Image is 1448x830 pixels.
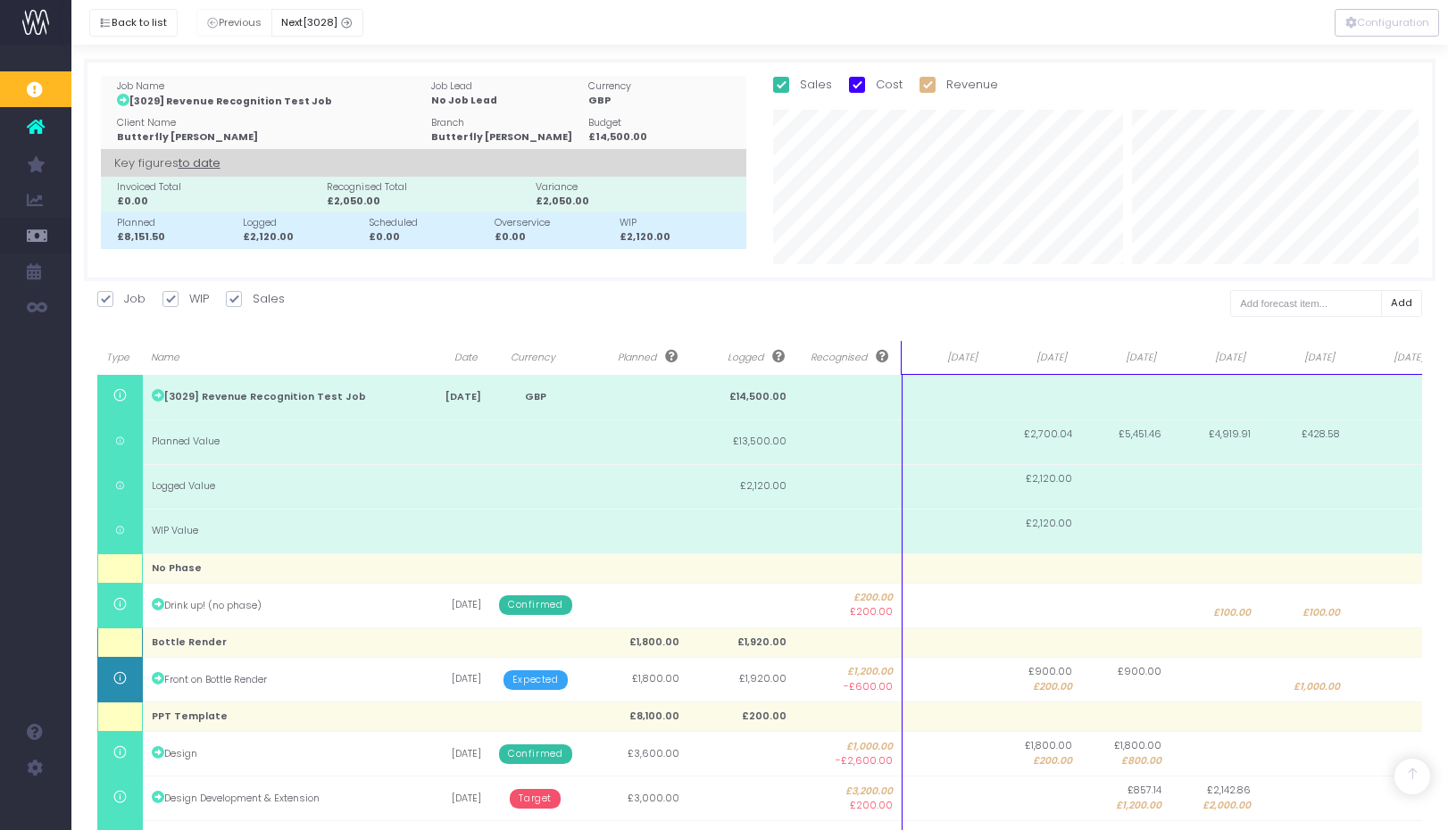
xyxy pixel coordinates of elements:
span: [DATE] [999,351,1067,365]
span: £100.00 [1302,606,1340,620]
td: [DATE] [410,658,490,702]
td: Design Development & Extension [142,776,410,821]
td: £13,500.00 [688,419,795,464]
td: £2,120.00 [992,464,1081,509]
span: -£600.00 [844,680,893,694]
span: £900.00 [1118,665,1161,679]
div: Client Name [117,116,424,130]
span: £200.00 [850,605,893,619]
span: Confirmed [499,595,571,615]
td: Front on Bottle Render [142,658,410,702]
span: £900.00 [1028,665,1072,679]
span: Key figures [114,149,221,178]
div: £0.00 [495,230,613,245]
button: Previous [196,9,272,37]
td: £4,919.91 [1170,419,1260,464]
button: Add [1381,290,1423,318]
td: Design [142,732,410,776]
td: £1,800.00 [581,627,688,657]
div: Recognised Total [327,180,529,195]
div: Butterfly [PERSON_NAME] [117,130,424,145]
img: images/default_profile_image.png [22,794,49,821]
td: [DATE] [410,776,490,821]
td: £14,500.00 [688,375,795,419]
td: Drink up! (no phase) [142,583,410,627]
div: Variance [536,180,738,195]
div: £2,050.00 [536,195,738,209]
span: Target [510,789,561,809]
div: £2,120.00 [620,230,738,245]
span: £200.00 [850,799,893,813]
button: Back to list [89,9,178,37]
span: £200.00 [1033,680,1072,694]
div: £2,120.00 [243,230,362,245]
span: £100.00 [1213,606,1251,620]
span: -£2,600.00 [836,754,893,768]
td: [DATE] [410,732,490,776]
span: £3,200.00 [804,784,894,799]
label: Revenue [920,76,998,94]
div: No Job Lead [431,94,581,108]
span: [3028] [303,15,337,30]
span: £200.00 [1033,754,1072,768]
td: £1,800.00 [581,658,688,702]
span: £1,800.00 [1114,739,1161,753]
td: GBP [490,375,580,419]
button: Next[3028] [271,9,363,37]
span: £1,200.00 [1116,799,1161,813]
div: Planned [117,216,236,230]
div: £2,050.00 [327,195,529,209]
span: Name [151,351,397,365]
span: £2,142.86 [1207,784,1251,798]
div: Butterfly [PERSON_NAME] [431,130,581,145]
span: £800.00 [1121,754,1161,768]
td: PPT Template [142,702,410,732]
span: [DATE] [911,351,978,365]
div: GBP [588,94,738,108]
span: Currency [499,351,567,365]
td: WIP Value [142,509,410,553]
div: Invoiced Total [117,180,320,195]
div: £0.00 [117,195,320,209]
span: Logged [699,350,785,365]
span: to date [179,152,221,175]
td: Bottle Render [142,627,410,657]
td: [DATE] [410,583,490,627]
td: £3,600.00 [581,732,688,776]
span: Recognised [803,350,888,365]
label: Job [97,290,146,308]
span: £1,000.00 [804,740,894,754]
td: £2,700.04 [992,419,1081,464]
td: £8,100.00 [581,702,688,732]
div: Logged [243,216,362,230]
td: [3029] Revenue Recognition Test Job [142,375,410,419]
span: [DATE] [1356,351,1424,365]
div: Branch [431,116,581,130]
td: £2,120.00 [992,509,1081,553]
td: £428.58 [1260,419,1349,464]
td: Logged Value [142,464,410,509]
td: No Phase [142,553,410,583]
span: £2,000.00 [1203,799,1251,813]
div: Job Lead [431,79,581,94]
div: Vertical button group [1335,9,1439,37]
span: £200.00 [804,591,894,605]
span: [DATE] [1088,351,1156,365]
div: Scheduled [369,216,487,230]
label: Cost [849,76,903,94]
span: £857.14 [1128,784,1161,798]
span: Type [106,351,129,365]
td: £1,920.00 [688,658,795,702]
span: Confirmed [499,744,571,764]
td: £1,920.00 [688,627,795,657]
span: [DATE] [1178,351,1245,365]
span: Planned [592,350,678,365]
td: [DATE] [410,375,490,419]
button: Configuration [1335,9,1439,37]
span: Expected [503,670,568,690]
div: [3029] Revenue Recognition Test Job [117,94,424,109]
label: WIP [162,290,209,308]
td: £3,000.00 [581,776,688,821]
td: £200.00 [688,702,795,732]
div: £14,500.00 [588,130,738,145]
